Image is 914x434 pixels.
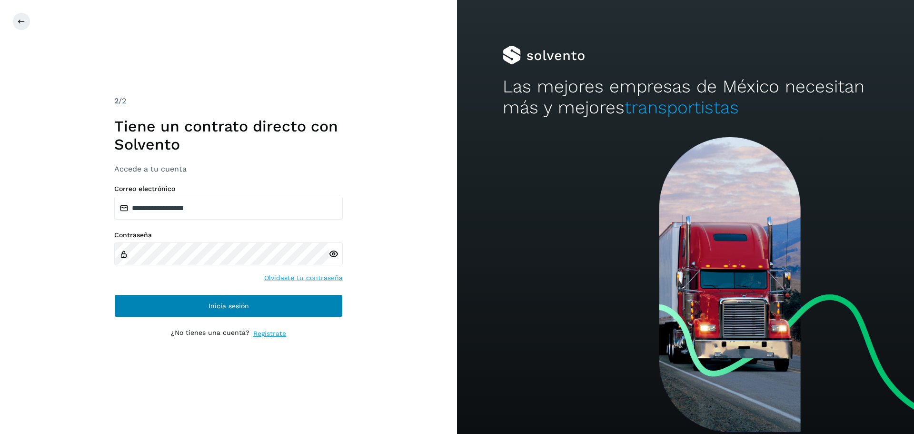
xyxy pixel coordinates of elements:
[503,76,868,119] h2: Las mejores empresas de México necesitan más y mejores
[114,96,119,105] span: 2
[114,117,343,154] h1: Tiene un contrato directo con Solvento
[209,303,249,309] span: Inicia sesión
[625,97,739,118] span: transportistas
[253,329,286,339] a: Regístrate
[114,294,343,317] button: Inicia sesión
[114,185,343,193] label: Correo electrónico
[114,231,343,239] label: Contraseña
[171,329,249,339] p: ¿No tienes una cuenta?
[264,273,343,283] a: Olvidaste tu contraseña
[114,164,343,173] h3: Accede a tu cuenta
[114,95,343,107] div: /2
